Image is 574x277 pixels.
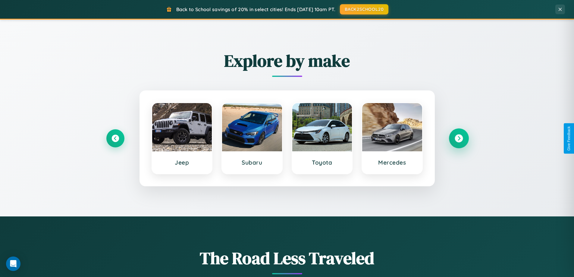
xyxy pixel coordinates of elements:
[298,159,346,166] h3: Toyota
[106,49,468,72] h2: Explore by make
[6,257,20,271] div: Open Intercom Messenger
[567,126,571,151] div: Give Feedback
[228,159,276,166] h3: Subaru
[176,6,335,12] span: Back to School savings of 20% in select cities! Ends [DATE] 10am PT.
[106,247,468,270] h1: The Road Less Traveled
[340,4,388,14] button: BACK2SCHOOL20
[158,159,206,166] h3: Jeep
[368,159,416,166] h3: Mercedes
